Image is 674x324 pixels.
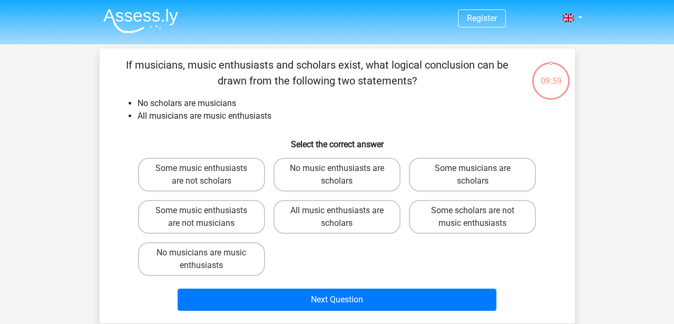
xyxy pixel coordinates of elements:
label: No music enthusiasts are scholars [273,158,401,192]
label: Some musicians are scholars [409,158,536,192]
h6: Select the correct answer [116,131,558,149]
a: Register [467,13,497,23]
p: If musicians, music enthusiasts and scholars exist, what logical conclusion can be drawn from the... [116,57,519,89]
label: Some scholars are not music enthusiasts [409,200,536,234]
li: No scholars are musicians [138,97,558,110]
label: All music enthusiasts are scholars [273,200,401,234]
button: Next Question [178,289,496,311]
label: No musicians are music enthusiasts [138,242,265,276]
label: Some music enthusiasts are not scholars [138,158,265,192]
label: Some music enthusiasts are not musicians [138,200,265,234]
div: 09:59 [531,61,571,88]
img: Assessly [103,8,178,33]
li: All musicians are music enthusiasts [138,110,558,122]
